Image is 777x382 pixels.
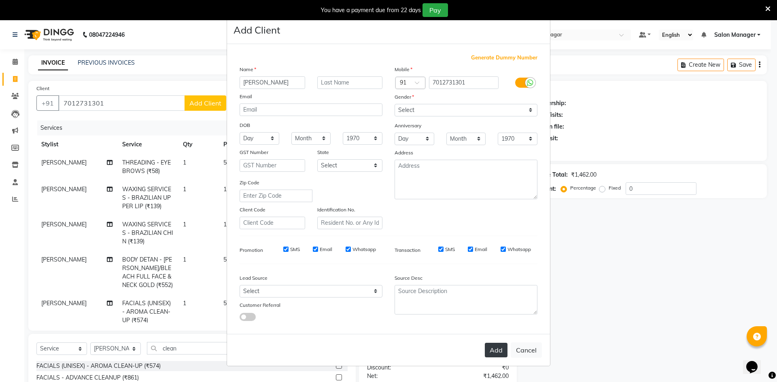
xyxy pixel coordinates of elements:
label: Transaction [395,247,420,254]
label: GST Number [240,149,268,156]
button: Add [485,343,507,357]
label: Client Code [240,206,265,213]
button: Pay [422,3,448,17]
input: Email [240,103,382,116]
label: Whatsapp [507,246,531,253]
label: Whatsapp [352,246,376,253]
div: You have a payment due from 22 days [321,6,421,15]
input: Last Name [317,76,383,89]
label: Email [240,93,252,100]
input: First Name [240,76,305,89]
input: Mobile [429,76,499,89]
label: SMS [445,246,455,253]
label: Customer Referral [240,302,280,309]
label: Address [395,149,413,156]
input: Resident No. or Any Id [317,217,383,229]
label: Mobile [395,66,412,73]
label: Identification No. [317,206,355,213]
button: Cancel [511,342,542,358]
label: Anniversary [395,122,421,129]
input: GST Number [240,159,305,172]
label: Gender [395,93,414,101]
label: Email [320,246,332,253]
label: Name [240,66,256,73]
input: Enter Zip Code [240,190,312,202]
label: SMS [290,246,300,253]
label: Zip Code [240,179,259,186]
label: Email [475,246,487,253]
label: DOB [240,122,250,129]
label: Source Desc [395,274,422,282]
h4: Add Client [234,23,280,37]
input: Client Code [240,217,305,229]
label: Lead Source [240,274,267,282]
iframe: chat widget [743,350,769,374]
label: State [317,149,329,156]
label: Promotion [240,247,263,254]
span: Generate Dummy Number [471,54,537,62]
